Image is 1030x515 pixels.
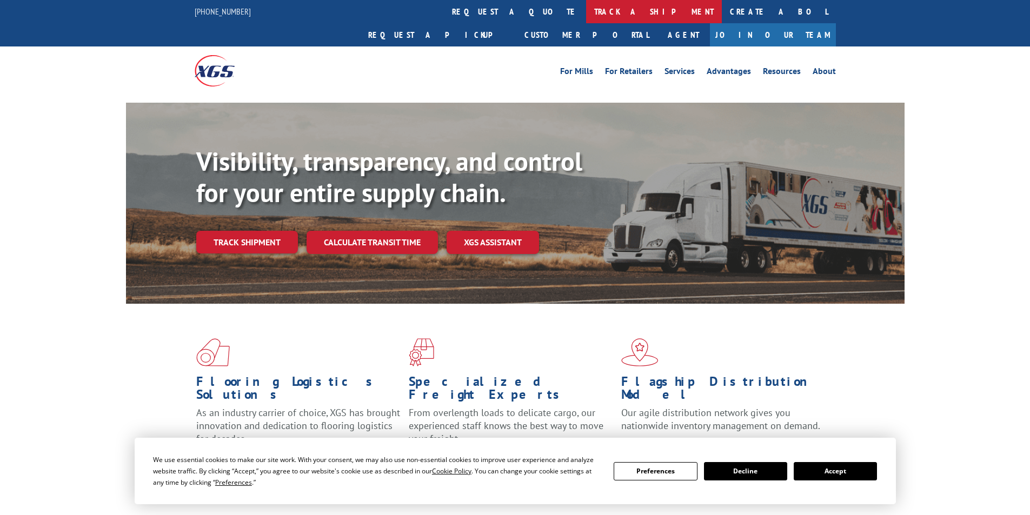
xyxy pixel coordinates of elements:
a: Resources [763,67,801,79]
span: Cookie Policy [432,466,471,476]
a: [PHONE_NUMBER] [195,6,251,17]
img: xgs-icon-focused-on-flooring-red [409,338,434,366]
a: Track shipment [196,231,298,253]
button: Accept [794,462,877,480]
a: Agent [657,23,710,46]
img: xgs-icon-total-supply-chain-intelligence-red [196,338,230,366]
p: From overlength loads to delicate cargo, our experienced staff knows the best way to move your fr... [409,406,613,454]
a: XGS ASSISTANT [447,231,539,254]
a: For Mills [560,67,593,79]
a: Request a pickup [360,23,516,46]
span: As an industry carrier of choice, XGS has brought innovation and dedication to flooring logistics... [196,406,400,445]
div: We use essential cookies to make our site work. With your consent, we may also use non-essential ... [153,454,601,488]
img: xgs-icon-flagship-distribution-model-red [621,338,659,366]
span: Our agile distribution network gives you nationwide inventory management on demand. [621,406,820,432]
h1: Flagship Distribution Model [621,375,826,406]
button: Preferences [614,462,697,480]
b: Visibility, transparency, and control for your entire supply chain. [196,144,582,209]
a: Advantages [707,67,751,79]
div: Cookie Consent Prompt [135,438,896,504]
a: Services [664,67,695,79]
span: Preferences [215,478,252,487]
h1: Specialized Freight Experts [409,375,613,406]
button: Decline [704,462,787,480]
h1: Flooring Logistics Solutions [196,375,401,406]
a: About [813,67,836,79]
a: Customer Portal [516,23,657,46]
a: For Retailers [605,67,653,79]
a: Calculate transit time [307,231,438,254]
a: Join Our Team [710,23,836,46]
